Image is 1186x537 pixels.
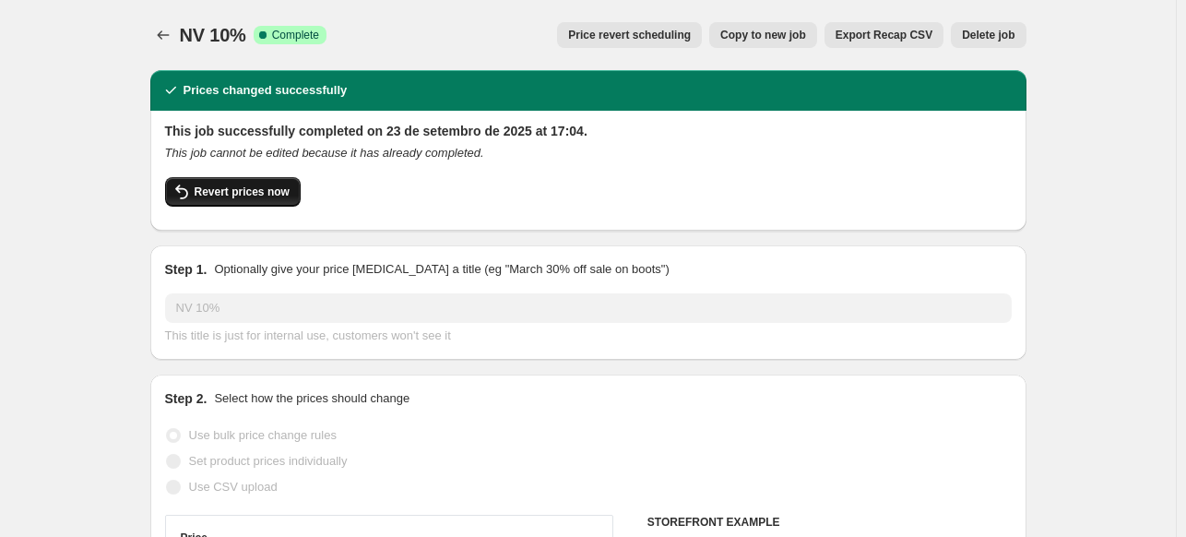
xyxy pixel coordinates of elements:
button: Export Recap CSV [824,22,943,48]
span: NV 10% [180,25,246,45]
span: Revert prices now [195,185,290,199]
h2: Step 1. [165,260,208,279]
span: Export Recap CSV [836,28,932,42]
span: Set product prices individually [189,454,348,468]
span: Delete job [962,28,1014,42]
span: Complete [272,28,319,42]
i: This job cannot be edited because it has already completed. [165,146,484,160]
span: Use bulk price change rules [189,428,337,442]
button: Revert prices now [165,177,301,207]
span: Copy to new job [720,28,806,42]
p: Optionally give your price [MEDICAL_DATA] a title (eg "March 30% off sale on boots") [214,260,669,279]
h2: This job successfully completed on 23 de setembro de 2025 at 17:04. [165,122,1012,140]
button: Copy to new job [709,22,817,48]
span: Price revert scheduling [568,28,691,42]
h6: STOREFRONT EXAMPLE [647,515,1012,530]
input: 30% off holiday sale [165,293,1012,323]
button: Price change jobs [150,22,176,48]
h2: Prices changed successfully [184,81,348,100]
button: Delete job [951,22,1026,48]
span: Use CSV upload [189,480,278,494]
button: Price revert scheduling [557,22,702,48]
p: Select how the prices should change [214,389,409,408]
span: This title is just for internal use, customers won't see it [165,328,451,342]
h2: Step 2. [165,389,208,408]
